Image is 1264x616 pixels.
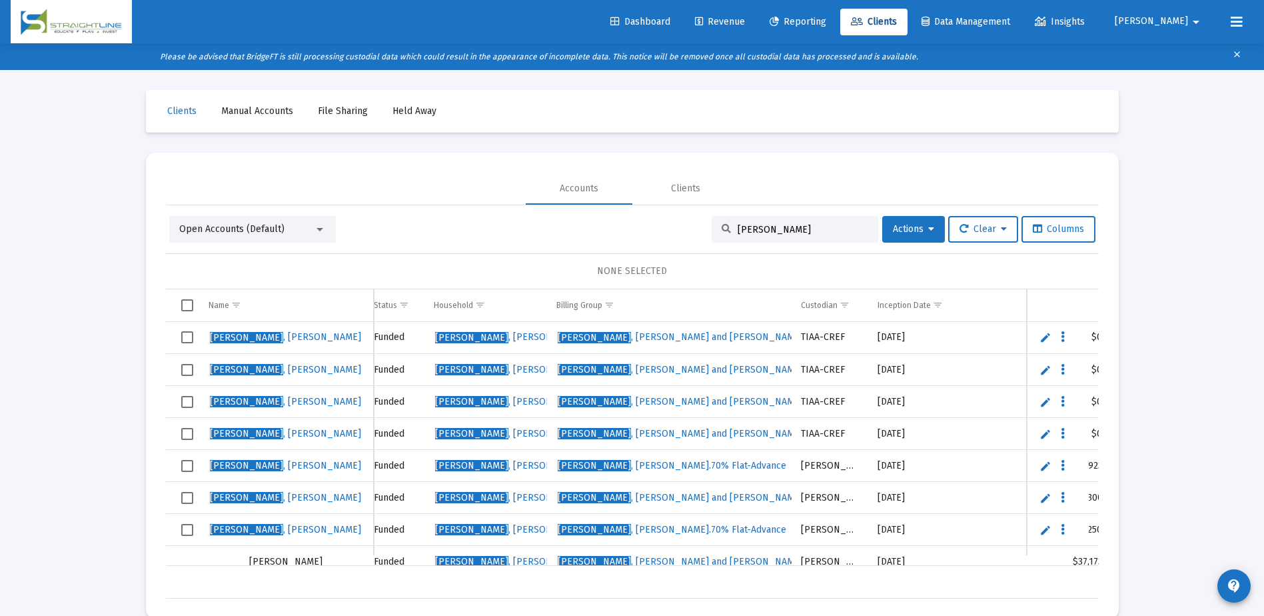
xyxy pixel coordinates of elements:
span: [PERSON_NAME] [210,460,283,471]
td: TIAA-CREF [792,418,868,450]
span: [PERSON_NAME] [558,460,631,471]
a: Held Away [382,98,447,125]
div: Custodian [801,300,838,311]
div: Select row [181,364,193,376]
a: Dashboard [600,9,681,35]
a: Edit [1039,428,1051,440]
mat-icon: arrow_drop_down [1188,9,1204,35]
span: , [PERSON_NAME].70% Flat-Advance [558,460,786,471]
span: [PERSON_NAME] [210,396,283,407]
span: , [PERSON_NAME] Household [435,396,635,407]
span: [PERSON_NAME] [210,332,283,343]
span: Dashboard [610,16,670,27]
a: [PERSON_NAME], [PERSON_NAME] [434,456,588,476]
a: Edit [1039,524,1051,536]
td: $30,250.84 [964,514,1124,546]
span: , [PERSON_NAME] and [PERSON_NAME].70% Flat-Arrears [558,556,877,567]
span: , [PERSON_NAME] [210,428,361,439]
span: Show filter options for column 'Inception Date' [933,300,943,310]
button: [PERSON_NAME] [1099,8,1220,35]
span: Data Management [922,16,1010,27]
td: [DATE] [868,482,964,514]
div: Clients [671,182,700,195]
div: Select all [181,299,193,311]
span: [PERSON_NAME] [435,332,508,343]
i: Please be advised that BridgeFT is still processing custodial data which could result in the appe... [160,52,918,61]
a: [PERSON_NAME], [PERSON_NAME] [209,392,362,412]
input: Search [738,224,868,235]
div: $756,717.08 [973,575,1115,589]
a: [PERSON_NAME], [PERSON_NAME].70% Flat-Advance [556,520,788,540]
td: [PERSON_NAME] [792,482,868,514]
button: Columns [1021,216,1095,243]
span: , [PERSON_NAME] and [PERSON_NAME].70% Flat-Arrears [558,492,877,503]
div: Funded [374,363,416,377]
div: Accounts [560,182,598,195]
span: Reporting [770,16,826,27]
span: Show filter options for column 'Custodian' [840,300,850,310]
a: [PERSON_NAME], [PERSON_NAME] [209,424,362,444]
span: Show filter options for column 'Billing Group' [604,300,614,310]
a: Clients [840,9,908,35]
span: , [PERSON_NAME] [210,524,361,535]
span: [PERSON_NAME] [210,524,283,535]
td: [PERSON_NAME] [792,450,868,482]
td: [PERSON_NAME] [240,546,364,578]
div: Select row [181,524,193,536]
a: Insights [1024,9,1095,35]
div: Funded [374,395,416,409]
td: [PERSON_NAME] [792,546,868,578]
div: Funded [374,427,416,441]
td: Column Household [424,289,547,321]
a: [PERSON_NAME], [PERSON_NAME] [209,488,362,508]
div: Funded [374,491,416,505]
span: [PERSON_NAME] [435,460,508,471]
td: 61652364 [101,546,240,578]
td: $12,923.56 [964,450,1124,482]
img: Dashboard [21,9,122,35]
a: [PERSON_NAME], [PERSON_NAME] Household [434,327,636,347]
span: [PERSON_NAME] [435,492,508,503]
span: Clients [167,105,197,117]
div: Data grid [166,289,1099,599]
div: Funded [374,459,416,473]
span: , [PERSON_NAME] [435,460,586,471]
span: [PERSON_NAME] [558,396,631,407]
span: , [PERSON_NAME] and [PERSON_NAME].00% No Fee [558,331,856,343]
span: , [PERSON_NAME] [210,396,361,407]
div: Select row [181,428,193,440]
span: [PERSON_NAME] [210,492,283,503]
td: [PERSON_NAME] [792,514,868,546]
span: , [PERSON_NAME] [210,492,361,503]
a: Edit [1039,331,1051,343]
div: Funded [374,555,416,569]
a: [PERSON_NAME], [PERSON_NAME] Household [434,488,636,508]
span: Clients [851,16,897,27]
span: , [PERSON_NAME] [210,331,361,343]
span: Insights [1035,16,1085,27]
span: [PERSON_NAME] [558,364,631,375]
a: Data Management [911,9,1021,35]
td: [DATE] [868,546,964,578]
a: Edit [1039,396,1051,408]
td: $0.00 [964,418,1124,450]
a: Edit [1039,364,1051,376]
div: Name [209,300,229,311]
td: Column Name [199,289,374,321]
span: , [PERSON_NAME].70% Flat-Advance [558,524,786,535]
span: [PERSON_NAME] [1115,16,1188,27]
td: $0.00 [964,386,1124,418]
a: [PERSON_NAME], [PERSON_NAME] and [PERSON_NAME].70% Flat-Arrears [556,552,878,572]
div: Select row [181,396,193,408]
a: [PERSON_NAME], [PERSON_NAME] and [PERSON_NAME].00% No Fee [556,327,858,347]
mat-icon: contact_support [1226,578,1242,594]
span: , [PERSON_NAME] and [PERSON_NAME].00% No Fee [558,396,856,407]
span: , [PERSON_NAME] Household [435,428,635,439]
div: Select row [181,460,193,472]
button: Actions [882,216,945,243]
span: Open Accounts (Default) [179,223,285,235]
a: Revenue [684,9,756,35]
span: [PERSON_NAME] [558,524,631,535]
a: Reporting [759,9,837,35]
a: [PERSON_NAME], [PERSON_NAME] and [PERSON_NAME].00% No Fee [556,424,858,444]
